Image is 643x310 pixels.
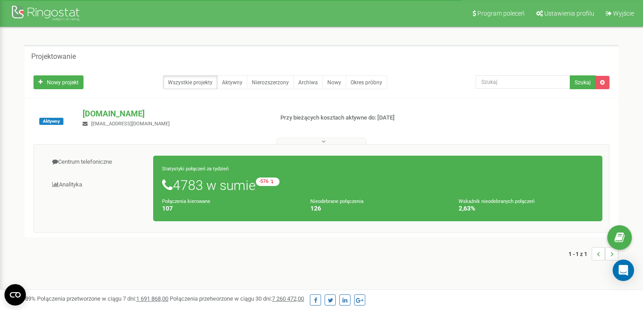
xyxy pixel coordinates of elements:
font: 107 [162,205,173,212]
a: Wszystkie projekty [163,75,217,89]
font: Połączenia przetworzone w ciągu 30 dni: [170,295,272,302]
font: Analityka [59,181,82,188]
font: Wszystkie projekty [168,79,213,86]
a: Nowy [322,75,346,89]
font: Program poleceń [477,10,525,17]
font: Szukaj [575,79,591,86]
font: Przy bieżących kosztach aktywne do: [DATE] [280,114,395,121]
font: Nierozszerzony [252,79,289,86]
a: Centrum telefoniczne [41,151,154,173]
font: Archiwa [298,79,318,86]
div: Otwórz komunikator interkomowy [613,260,634,281]
font: Wyjście [613,10,634,17]
a: Okres próbny [346,75,387,89]
input: Szukaj [476,75,570,89]
font: 4783 w sumie [173,178,256,193]
a: Aktywny [217,75,247,89]
font: Nowy [327,79,341,86]
font: 1 - 1 z 1 [568,250,587,258]
a: Archiwa [293,75,323,89]
font: Okres próbny [351,79,382,86]
font: Ustawienia profilu [544,10,594,17]
font: -576 [259,178,268,184]
font: Centrum telefoniczne [58,158,112,165]
font: [DOMAIN_NAME] [83,109,145,118]
font: Aktywny [43,119,60,124]
a: Nowy projekt [33,75,84,89]
font: 7 260 472,00 [272,295,304,302]
a: Analityka [41,174,154,196]
font: [EMAIL_ADDRESS][DOMAIN_NAME] [91,121,170,127]
font: Nowy projekt [47,79,79,86]
button: Szukaj [570,75,596,89]
button: Otwórz widżet CMP [4,284,26,306]
nav: ... [568,238,618,269]
font: Połączenia kierowane [162,198,210,204]
font: Wskaźnik nieodebranych połączeń [459,198,534,204]
font: 126 [310,205,321,212]
font: Projektowanie [31,52,76,61]
a: Nierozszerzony [247,75,294,89]
font: Połączenia przetworzone w ciągu 7 dni: [37,295,136,302]
font: Nieodebrane połączenia [310,198,363,204]
font: Aktywny [222,79,242,86]
font: Statystyki połączeń za tydzień [162,166,229,172]
font: 2,63% [459,205,475,212]
font: 1 691 868,00 [136,295,168,302]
